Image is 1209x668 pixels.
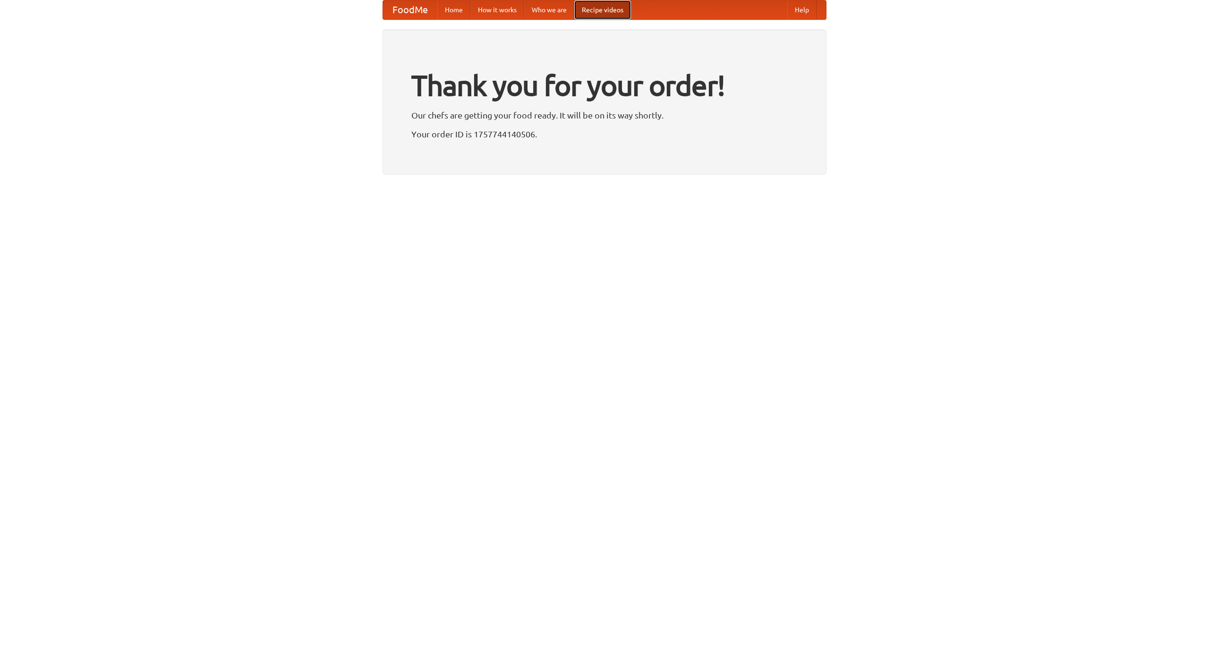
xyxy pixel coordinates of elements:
h1: Thank you for your order! [411,63,798,108]
a: How it works [470,0,524,19]
a: Help [787,0,817,19]
a: FoodMe [383,0,437,19]
a: Home [437,0,470,19]
a: Who we are [524,0,574,19]
a: Recipe videos [574,0,631,19]
p: Our chefs are getting your food ready. It will be on its way shortly. [411,108,798,122]
p: Your order ID is 1757744140506. [411,127,798,141]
